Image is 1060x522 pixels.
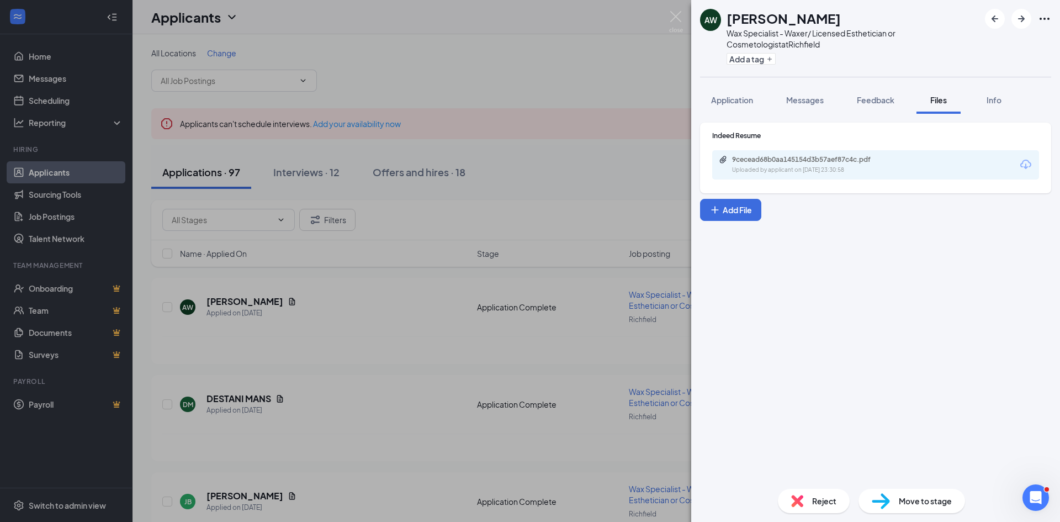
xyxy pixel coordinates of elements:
[857,95,894,105] span: Feedback
[930,95,947,105] span: Files
[987,95,1001,105] span: Info
[704,14,717,25] div: AW
[700,199,761,221] button: Add FilePlus
[709,204,720,215] svg: Plus
[1022,484,1049,511] iframe: Intercom live chat
[732,155,887,164] div: 9cecead68b0aa145154d3b57aef87c4c.pdf
[812,495,836,507] span: Reject
[719,155,728,164] svg: Paperclip
[1011,9,1031,29] button: ArrowRight
[1038,12,1051,25] svg: Ellipses
[1019,158,1032,171] svg: Download
[719,155,898,175] a: Paperclip9cecead68b0aa145154d3b57aef87c4c.pdfUploaded by applicant on [DATE] 23:30:58
[766,56,773,62] svg: Plus
[727,53,776,65] button: PlusAdd a tag
[727,28,979,50] div: Wax Specialist - Waxer/ Licensed Esthetician or Cosmetologist at Richfield
[727,9,841,28] h1: [PERSON_NAME]
[711,95,753,105] span: Application
[988,12,1001,25] svg: ArrowLeftNew
[985,9,1005,29] button: ArrowLeftNew
[1015,12,1028,25] svg: ArrowRight
[786,95,824,105] span: Messages
[712,131,1039,140] div: Indeed Resume
[899,495,952,507] span: Move to stage
[732,166,898,175] div: Uploaded by applicant on [DATE] 23:30:58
